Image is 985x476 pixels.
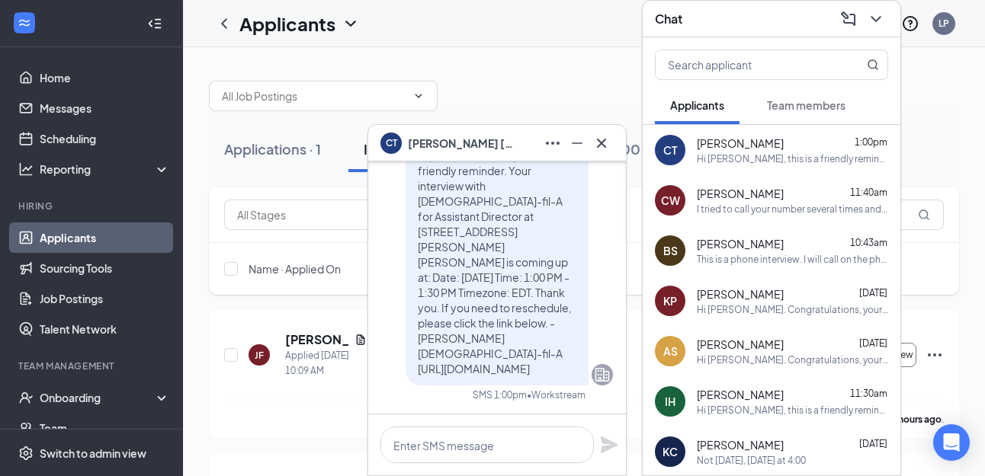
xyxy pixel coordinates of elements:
div: AS [663,343,678,359]
div: LP [938,17,949,30]
span: • Workstream [527,388,586,401]
svg: Document [355,334,367,346]
div: Applications · 1 [224,139,321,158]
div: CT [663,142,677,158]
span: Hi [PERSON_NAME], this is a friendly reminder. Your interview with [DEMOGRAPHIC_DATA]-fil-A for A... [418,149,572,375]
h1: Applicants [239,11,335,37]
svg: Settings [18,446,34,461]
span: [PERSON_NAME] [697,236,784,251]
svg: ChevronLeft [215,14,233,33]
div: This is a phone interview. I will call on the phone number on your application at the designated ... [697,253,888,266]
span: [PERSON_NAME] [697,286,784,302]
div: Onboarding [40,390,157,405]
b: 5 hours ago [891,414,942,425]
a: Home [40,62,170,93]
a: Sourcing Tools [40,253,170,283]
svg: WorkstreamLogo [17,15,32,30]
span: Team members [767,98,845,112]
span: [PERSON_NAME] [697,186,784,201]
span: [DATE] [859,287,887,299]
input: Search applicant [656,50,836,79]
button: Minimize [565,131,589,155]
div: Open Intercom Messenger [933,424,970,461]
svg: MagnifyingGlass [867,59,879,71]
div: Reporting [40,161,171,177]
div: Hiring [18,200,167,212]
svg: Cross [592,134,611,152]
input: All Job Postings [222,88,406,104]
div: SMS 1:00pm [473,388,527,401]
div: KC [663,444,678,459]
a: Applicants [40,222,170,253]
span: Applicants [670,98,724,112]
a: Messages [40,93,170,123]
div: Hi [PERSON_NAME]. Congratulations, your onsite interview with [DEMOGRAPHIC_DATA]-fil-A for Front ... [697,303,888,316]
button: ComposeMessage [836,7,861,31]
svg: Minimize [568,134,586,152]
div: CW [661,193,680,208]
span: [DATE] [859,337,887,349]
span: [PERSON_NAME] [697,337,784,352]
span: [PERSON_NAME] [697,437,784,452]
div: Switch to admin view [40,446,146,461]
a: Scheduling [40,123,170,154]
svg: Collapse [147,16,162,31]
span: 11:30am [850,388,887,399]
div: JF [255,349,264,362]
input: All Stages [237,206,376,223]
div: Team Management [18,359,167,372]
svg: ComposeMessage [839,10,858,28]
div: Applied [DATE] 10:09 AM [285,348,367,379]
svg: UserCheck [18,390,34,405]
div: KP [663,293,677,308]
div: Hi [PERSON_NAME], this is a friendly reminder. Your interview with [DEMOGRAPHIC_DATA]-fil-A for F... [697,404,888,417]
div: Interviews · 26 [364,139,458,158]
div: Hi [PERSON_NAME]. Congratulations, your onsite interview with [DEMOGRAPHIC_DATA]-fil-A for Front ... [697,353,888,366]
svg: Analysis [18,161,34,177]
div: I tried to call your number several times and no answer. Please call. me if you are interested in... [697,203,888,216]
span: [DATE] [859,438,887,449]
div: Hi [PERSON_NAME], this is a friendly reminder. Your interview with [DEMOGRAPHIC_DATA]-fil-A for A... [697,152,888,165]
span: [PERSON_NAME] [697,136,784,151]
span: 11:40am [850,187,887,198]
div: IH [665,394,675,409]
svg: ChevronDown [412,90,425,102]
svg: Ellipses [544,134,562,152]
svg: ChevronDown [342,14,360,33]
a: Team [40,413,170,443]
a: Talent Network [40,314,170,344]
button: Cross [589,131,614,155]
svg: Plane [600,436,618,454]
span: 1:00pm [855,136,887,148]
button: Ellipses [541,131,565,155]
div: BS [663,243,678,258]
a: Job Postings [40,283,170,314]
span: [PERSON_NAME] [697,387,784,402]
span: Name · Applied On [249,261,341,276]
svg: Company [593,366,611,384]
svg: Ellipses [926,346,944,364]
h5: [PERSON_NAME] [285,331,348,348]
button: ChevronDown [864,7,888,31]
div: Not [DATE], [DATE] at 4:00 [697,454,806,467]
svg: MagnifyingGlass [918,209,930,221]
h3: Chat [655,11,682,27]
span: 10:43am [850,237,887,248]
span: [PERSON_NAME] [PERSON_NAME] [408,135,515,152]
svg: QuestionInfo [901,14,919,33]
svg: ChevronDown [867,10,885,28]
